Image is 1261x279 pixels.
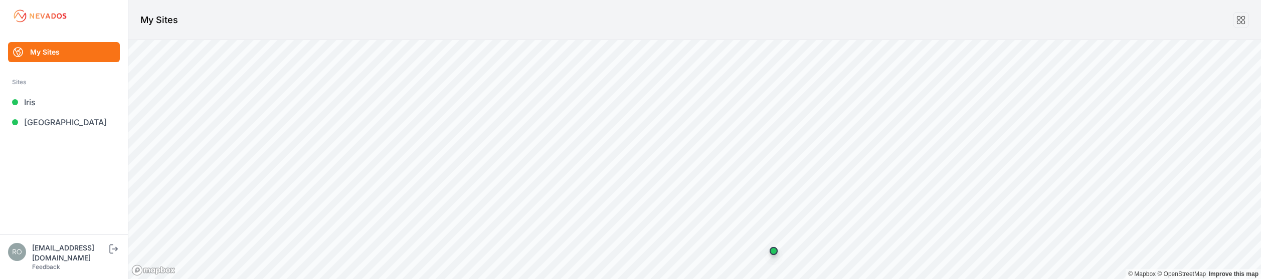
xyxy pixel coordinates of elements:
[12,76,116,88] div: Sites
[128,40,1261,279] canvas: Map
[764,241,784,261] div: Map marker
[8,112,120,132] a: [GEOGRAPHIC_DATA]
[131,264,175,276] a: Mapbox logo
[140,13,178,27] h1: My Sites
[32,243,107,263] div: [EMAIL_ADDRESS][DOMAIN_NAME]
[8,243,26,261] img: rono@prim.com
[1128,270,1156,277] a: Mapbox
[1209,270,1258,277] a: Map feedback
[8,42,120,62] a: My Sites
[8,92,120,112] a: Iris
[32,263,60,270] a: Feedback
[12,8,68,24] img: Nevados
[1157,270,1206,277] a: OpenStreetMap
